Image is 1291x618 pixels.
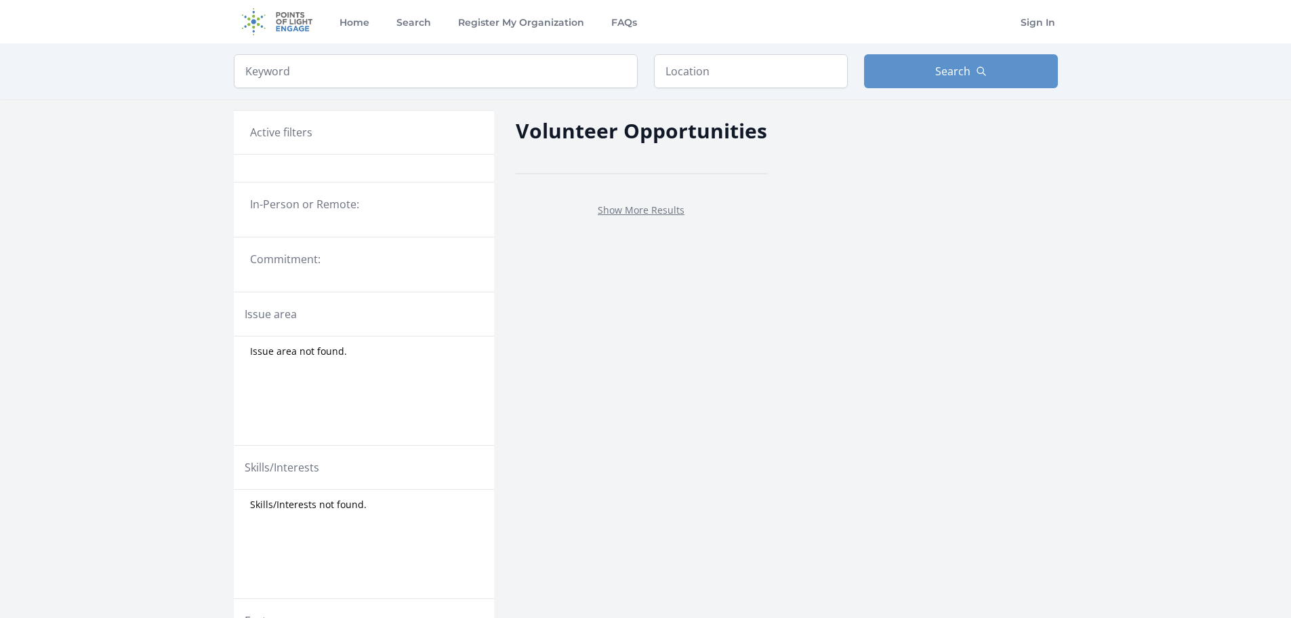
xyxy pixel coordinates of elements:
input: Keyword [234,54,638,88]
h3: Active filters [250,124,312,140]
button: Search [864,54,1058,88]
legend: Commitment: [250,251,478,267]
h2: Volunteer Opportunities [516,115,767,146]
span: Search [935,63,970,79]
span: Skills/Interests not found. [250,498,367,511]
legend: In-Person or Remote: [250,196,478,212]
a: Show More Results [598,204,684,216]
input: Location [654,54,848,88]
legend: Skills/Interests [245,459,319,476]
legend: Issue area [245,306,297,322]
span: Issue area not found. [250,345,347,358]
